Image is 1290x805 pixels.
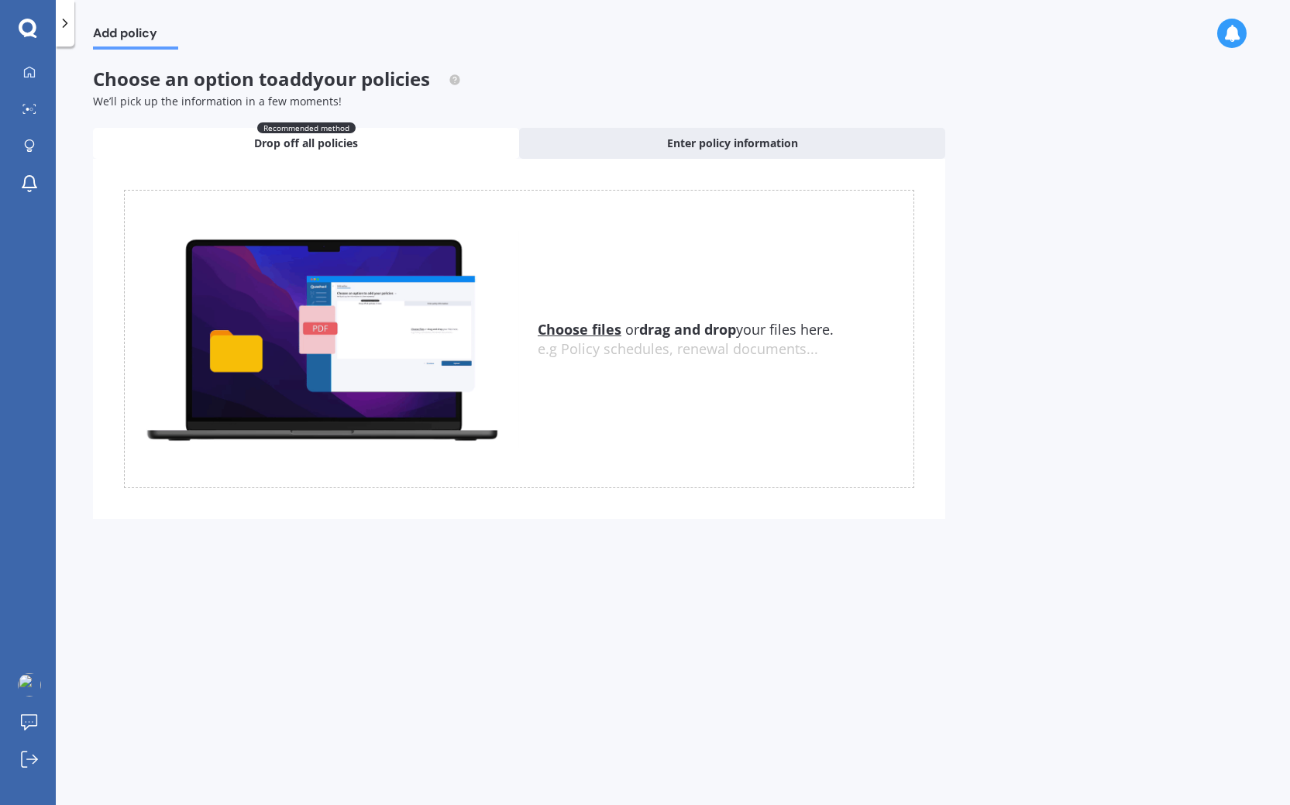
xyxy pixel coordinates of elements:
span: Choose an option [93,66,461,91]
img: upload.de96410c8ce839c3fdd5.gif [125,230,519,448]
span: Add policy [93,26,178,46]
img: 1583874666527 [18,673,41,697]
div: e.g Policy schedules, renewal documents... [538,341,913,358]
span: to add your policies [259,66,430,91]
span: We’ll pick up the information in a few moments! [93,94,342,108]
span: Enter policy information [667,136,798,151]
span: Drop off all policies [254,136,358,151]
span: Recommended method [257,122,356,133]
b: drag and drop [639,320,736,339]
span: or your files here. [538,320,834,339]
u: Choose files [538,320,621,339]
